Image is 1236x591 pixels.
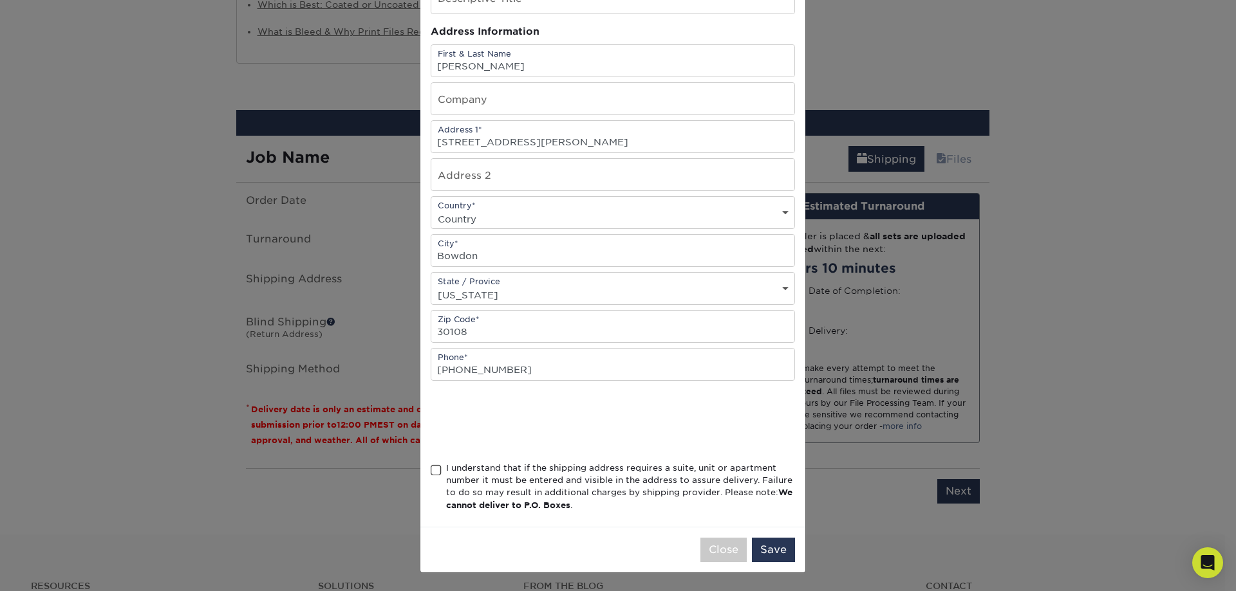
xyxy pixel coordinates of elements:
[446,487,792,509] b: We cannot deliver to P.O. Boxes
[446,462,795,512] div: I understand that if the shipping address requires a suite, unit or apartment number it must be e...
[431,24,795,39] div: Address Information
[431,396,626,446] iframe: reCAPTCHA
[700,538,747,562] button: Close
[752,538,795,562] button: Save
[1192,547,1223,578] div: Open Intercom Messenger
